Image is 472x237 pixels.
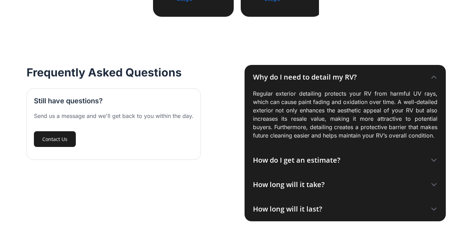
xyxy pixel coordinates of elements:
div: How long will it last? [253,204,322,214]
div: Why do I need to detail my RV? [253,72,357,82]
div: How do I get an estimate? [253,155,340,165]
h2: Frequently Asked Questions [27,65,182,80]
h3: Still have questions? [34,96,103,106]
div: How long will it take? [253,179,325,190]
a: Contact Us [34,131,76,147]
div: Send us a message and we'll get back to you within the day. [34,112,194,120]
p: Regular exterior detailing protects your RV from harmful UV rays, which can cause paint fading an... [253,89,437,140]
